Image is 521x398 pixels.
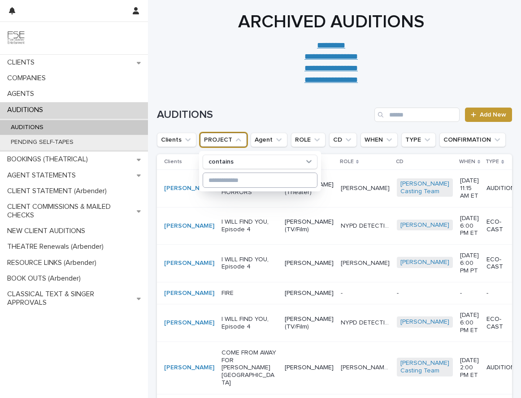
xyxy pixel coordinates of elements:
[401,133,436,147] button: TYPE
[486,290,515,297] p: -
[4,90,41,98] p: AGENTS
[4,274,88,283] p: BOOK OUTS (Arbender)
[396,157,404,167] p: CD
[340,157,354,167] p: ROLE
[480,112,506,118] span: Add New
[164,364,214,372] a: [PERSON_NAME]
[460,252,479,274] p: [DATE] 6:00 PM PT
[4,74,53,82] p: COMPANIES
[400,259,449,266] a: [PERSON_NAME]
[465,108,512,122] a: Add New
[164,319,214,327] a: [PERSON_NAME]
[460,311,479,334] p: [DATE] 6:00 PM ET
[459,157,475,167] p: WHEN
[285,290,334,297] p: [PERSON_NAME]
[164,290,214,297] a: [PERSON_NAME]
[460,215,479,237] p: [DATE] 6:00 PM ET
[7,29,25,47] img: 9JgRvJ3ETPGCJDhvPVA5
[164,157,182,167] p: Clients
[341,258,391,267] p: [PERSON_NAME]
[208,158,234,166] p: contains
[486,316,515,331] p: ECO-CAST
[486,218,515,234] p: ECO-CAST
[360,133,398,147] button: WHEN
[157,133,196,147] button: Clients
[4,124,51,131] p: AUDITIONS
[460,177,479,199] p: [DATE] 11:15 AM ET
[285,260,334,267] p: [PERSON_NAME]
[221,256,278,271] p: I WILL FIND YOU, Episode 4
[374,108,460,122] input: Search
[460,357,479,379] p: [DATE] 2:00 PM ET
[285,364,334,372] p: [PERSON_NAME]
[341,183,391,192] p: [PERSON_NAME]
[486,364,515,372] p: AUDITION
[157,108,371,121] h1: AUDITIONS
[164,260,214,267] a: [PERSON_NAME]
[4,227,92,235] p: NEW CLIENT AUDITIONS
[164,185,214,192] a: [PERSON_NAME]
[400,318,449,326] a: [PERSON_NAME]
[164,222,214,230] a: [PERSON_NAME]
[285,218,334,234] p: [PERSON_NAME] (TV/Film)
[486,157,499,167] p: TYPE
[291,133,326,147] button: ROLE
[4,138,81,146] p: PENDING SELF-TAPES
[439,133,506,147] button: CONFIRMATION
[4,242,111,251] p: THEATRE Renewals (Arbender)
[4,203,137,220] p: CLIENT COMMISSIONS & MAILED CHECKS
[329,133,357,147] button: CD
[486,256,515,271] p: ECO-CAST
[341,221,391,230] p: NYPD DETECTIVE
[486,185,515,192] p: AUDITION
[460,290,479,297] p: -
[221,290,278,297] p: FIRE
[341,288,344,297] p: -
[400,221,449,229] a: [PERSON_NAME]
[4,187,114,195] p: CLIENT STATEMENT (Arbender)
[221,349,278,387] p: COME FROM AWAY FOR [PERSON_NAME] [GEOGRAPHIC_DATA]
[397,290,453,297] p: -
[400,359,449,375] a: [PERSON_NAME] Casting Team
[4,106,50,114] p: AUDITIONS
[341,362,391,372] p: CLAUDE & OTHERS
[4,58,42,67] p: CLIENTS
[4,171,83,180] p: AGENT STATEMENTS
[221,218,278,234] p: I WILL FIND YOU, Episode 4
[341,317,391,327] p: NYPD DETECTIVE
[200,133,247,147] button: PROJECT
[251,133,287,147] button: Agent
[4,155,95,164] p: BOOKINGS (THEATRICAL)
[4,290,137,307] p: CLASSICAL TEXT & SINGER APPROVALS
[157,11,505,33] h1: ARCHIVED AUDITIONS
[400,180,449,195] a: [PERSON_NAME] Casting Team
[285,316,334,331] p: [PERSON_NAME] (TV/Film)
[221,316,278,331] p: I WILL FIND YOU, Episode 4
[4,259,104,267] p: RESOURCE LINKS (Arbender)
